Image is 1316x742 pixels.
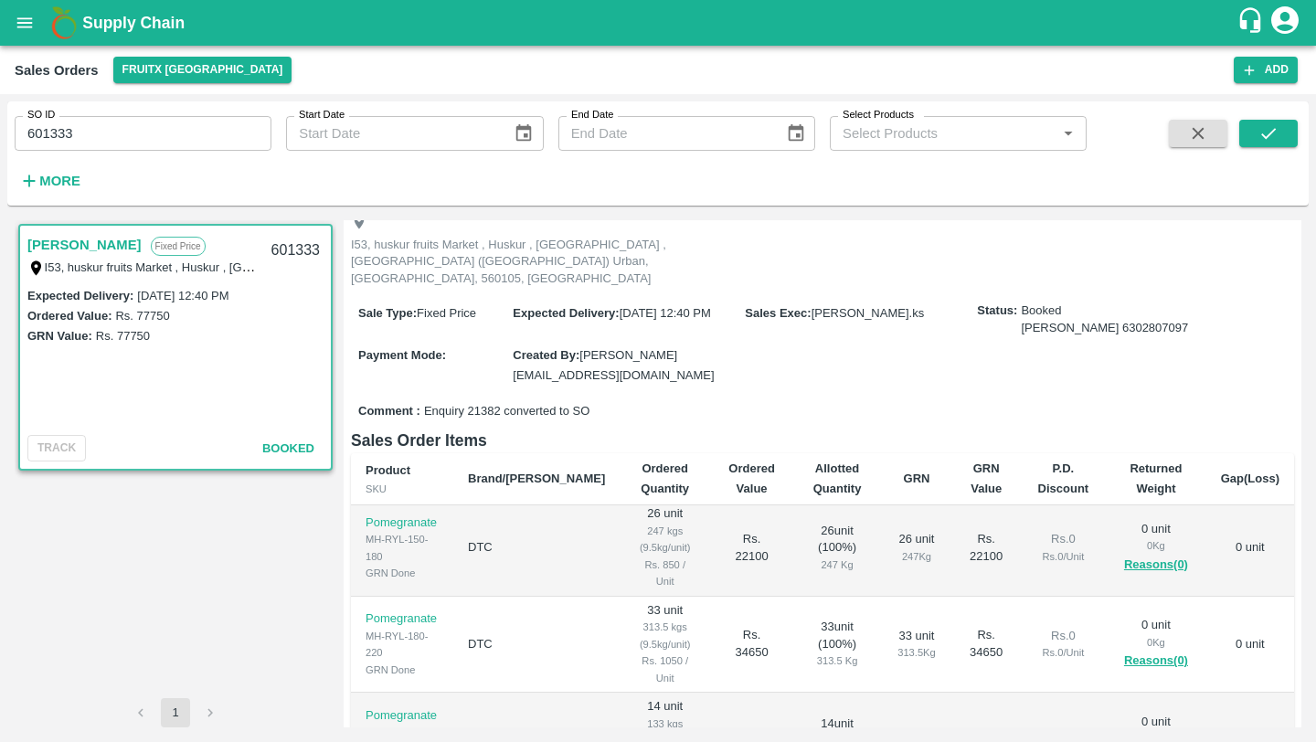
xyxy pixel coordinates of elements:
[453,500,620,597] td: DTC
[813,461,862,495] b: Allotted Quantity
[45,260,964,274] label: I53, huskur fruits Market , Huskur , [GEOGRAPHIC_DATA] , [GEOGRAPHIC_DATA] ([GEOGRAPHIC_DATA]) Ur...
[366,463,410,477] b: Product
[1035,628,1092,645] div: Rs. 0
[27,233,142,257] a: [PERSON_NAME]
[82,14,185,32] b: Supply Chain
[513,348,714,382] span: [PERSON_NAME][EMAIL_ADDRESS][DOMAIN_NAME]
[1268,4,1301,42] div: account of current user
[812,306,925,320] span: [PERSON_NAME].ks
[513,348,579,362] label: Created By :
[1221,472,1279,485] b: Gap(Loss)
[620,306,711,320] span: [DATE] 12:40 PM
[39,174,80,188] strong: More
[82,10,1236,36] a: Supply Chain
[634,652,695,686] div: Rs. 1050 / Unit
[27,329,92,343] label: GRN Value:
[1234,57,1298,83] button: Add
[634,523,695,556] div: 247 kgs (9.5kg/unit)
[260,229,331,272] div: 601333
[351,428,1294,453] h6: Sales Order Items
[366,565,439,581] div: GRN Done
[366,531,439,565] div: MH-RYL-150-180
[366,628,439,662] div: MH-RYL-180-220
[151,237,206,256] p: Fixed Price
[366,481,439,497] div: SKU
[358,348,446,362] label: Payment Mode :
[299,108,345,122] label: Start Date
[896,531,938,565] div: 26 unit
[952,500,1021,597] td: Rs. 22100
[1130,461,1182,495] b: Returned Weight
[46,5,82,41] img: logo
[286,116,499,151] input: Start Date
[1038,461,1089,495] b: P.D. Discount
[1120,555,1191,576] button: Reasons(0)
[808,523,866,574] div: 26 unit ( 100 %)
[424,403,589,420] span: Enquiry 21382 converted to SO
[843,108,914,122] label: Select Products
[896,644,938,661] div: 313.5 Kg
[971,461,1002,495] b: GRN Value
[620,597,710,694] td: 33 unit
[366,514,439,532] p: Pomegranate
[620,500,710,597] td: 26 unit
[634,556,695,590] div: Rs. 850 / Unit
[15,58,99,82] div: Sales Orders
[1206,500,1294,597] td: 0 unit
[366,610,439,628] p: Pomegranate
[1035,531,1092,548] div: Rs. 0
[1120,651,1191,672] button: Reasons(0)
[571,108,613,122] label: End Date
[115,309,169,323] label: Rs. 77750
[808,619,866,670] div: 33 unit ( 100 %)
[1120,521,1191,576] div: 0 unit
[1021,320,1188,337] div: [PERSON_NAME] 6302807097
[262,441,314,455] span: Booked
[123,698,228,727] nav: pagination navigation
[1035,548,1092,565] div: Rs. 0 / Unit
[1120,617,1191,672] div: 0 unit
[513,306,619,320] label: Expected Delivery :
[15,165,85,196] button: More
[1035,724,1092,741] div: Rs. 0
[27,108,55,122] label: SO ID
[4,2,46,44] button: open drawer
[137,289,228,302] label: [DATE] 12:40 PM
[808,652,866,669] div: 313.5 Kg
[453,597,620,694] td: DTC
[779,116,813,151] button: Choose date
[634,619,695,652] div: 313.5 kgs (9.5kg/unit)
[1120,634,1191,651] div: 0 Kg
[468,472,605,485] b: Brand/[PERSON_NAME]
[745,306,811,320] label: Sales Exec :
[896,548,938,565] div: 247 Kg
[808,556,866,573] div: 247 Kg
[358,403,420,420] label: Comment :
[1206,597,1294,694] td: 0 unit
[558,116,771,151] input: End Date
[15,116,271,151] input: Enter SO ID
[96,329,150,343] label: Rs. 77750
[113,57,292,83] button: Select DC
[977,302,1017,320] label: Status:
[1120,537,1191,554] div: 0 Kg
[896,628,938,662] div: 33 unit
[358,306,417,320] label: Sale Type :
[27,289,133,302] label: Expected Delivery :
[351,237,762,288] p: I53, huskur fruits Market , Huskur , [GEOGRAPHIC_DATA] , [GEOGRAPHIC_DATA] ([GEOGRAPHIC_DATA]) Ur...
[710,597,793,694] td: Rs. 34650
[835,122,1051,145] input: Select Products
[904,472,930,485] b: GRN
[1056,122,1080,145] button: Open
[27,309,111,323] label: Ordered Value:
[417,306,476,320] span: Fixed Price
[366,707,439,725] p: Pomegranate
[506,116,541,151] button: Choose date
[161,698,190,727] button: page 1
[710,500,793,597] td: Rs. 22100
[366,662,439,678] div: GRN Done
[641,461,689,495] b: Ordered Quantity
[1021,302,1188,336] span: Booked
[1236,6,1268,39] div: customer-support
[952,597,1021,694] td: Rs. 34650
